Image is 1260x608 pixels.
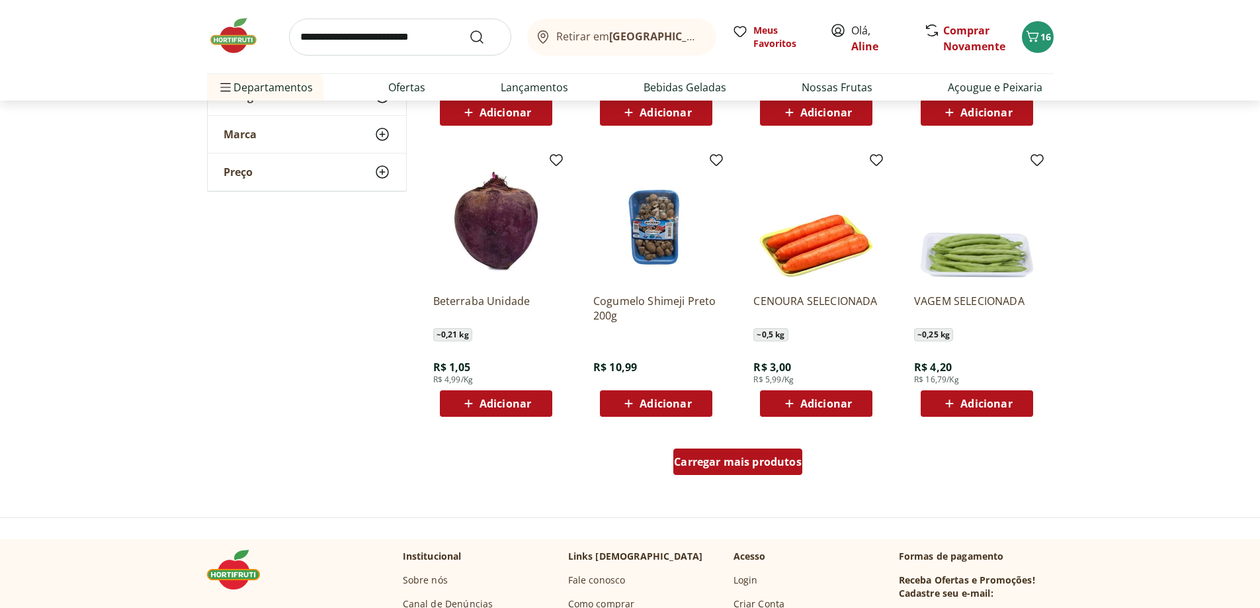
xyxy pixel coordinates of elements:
a: Beterraba Unidade [433,294,559,323]
img: CENOURA SELECIONADA [753,157,879,283]
span: R$ 4,20 [914,360,952,374]
span: Adicionar [640,107,691,118]
a: VAGEM SELECIONADA [914,294,1040,323]
button: Menu [218,71,233,103]
button: Adicionar [760,390,872,417]
a: Login [734,574,758,587]
span: ~ 0,25 kg [914,328,953,341]
button: Preço [208,153,406,191]
button: Adicionar [440,99,552,126]
a: Cogumelo Shimeji Preto 200g [593,294,719,323]
span: R$ 16,79/Kg [914,374,959,385]
button: Retirar em[GEOGRAPHIC_DATA]/[GEOGRAPHIC_DATA] [527,19,716,56]
span: Carregar mais produtos [674,456,802,467]
p: Institucional [403,550,462,563]
p: Formas de pagamento [899,550,1054,563]
span: R$ 10,99 [593,360,637,374]
span: Meus Favoritos [753,24,814,50]
span: Adicionar [800,398,852,409]
p: Acesso [734,550,766,563]
h3: Receba Ofertas e Promoções! [899,574,1035,587]
a: Fale conosco [568,574,626,587]
a: Sobre nós [403,574,448,587]
img: Hortifruti [207,16,273,56]
span: Marca [224,128,257,141]
img: VAGEM SELECIONADA [914,157,1040,283]
a: Açougue e Peixaria [948,79,1042,95]
span: Preço [224,165,253,179]
a: Comprar Novamente [943,23,1005,54]
a: Carregar mais produtos [673,449,802,480]
span: Departamentos [218,71,313,103]
button: Marca [208,116,406,153]
span: Adicionar [960,107,1012,118]
button: Adicionar [600,390,712,417]
span: Adicionar [960,398,1012,409]
span: 16 [1040,30,1051,43]
a: Meus Favoritos [732,24,814,50]
h3: Cadastre seu e-mail: [899,587,993,600]
span: R$ 3,00 [753,360,791,374]
p: Links [DEMOGRAPHIC_DATA] [568,550,703,563]
span: ~ 0,21 kg [433,328,472,341]
img: Cogumelo Shimeji Preto 200g [593,157,719,283]
span: R$ 5,99/Kg [753,374,794,385]
a: CENOURA SELECIONADA [753,294,879,323]
button: Adicionar [760,99,872,126]
span: R$ 4,99/Kg [433,374,474,385]
b: [GEOGRAPHIC_DATA]/[GEOGRAPHIC_DATA] [609,29,832,44]
span: Adicionar [800,107,852,118]
a: Nossas Frutas [802,79,872,95]
a: Bebidas Geladas [644,79,726,95]
button: Carrinho [1022,21,1054,53]
span: Adicionar [640,398,691,409]
button: Adicionar [921,99,1033,126]
button: Adicionar [600,99,712,126]
input: search [289,19,511,56]
button: Submit Search [469,29,501,45]
button: Adicionar [440,390,552,417]
a: Lançamentos [501,79,568,95]
a: Ofertas [388,79,425,95]
img: Hortifruti [207,550,273,589]
span: R$ 1,05 [433,360,471,374]
button: Adicionar [921,390,1033,417]
span: ~ 0,5 kg [753,328,788,341]
span: Retirar em [556,30,702,42]
span: Olá, [851,22,910,54]
span: Adicionar [480,398,531,409]
a: Aline [851,39,878,54]
img: Beterraba Unidade [433,157,559,283]
span: Adicionar [480,107,531,118]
